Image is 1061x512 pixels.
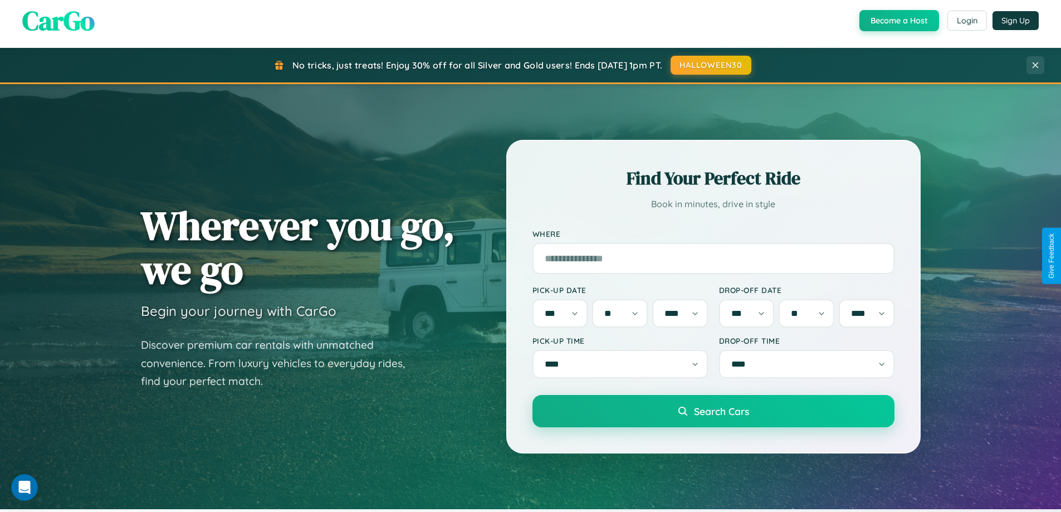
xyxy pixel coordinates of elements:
span: No tricks, just treats! Enjoy 30% off for all Silver and Gold users! Ends [DATE] 1pm PT. [292,60,662,71]
button: Login [947,11,987,31]
span: CarGo [22,2,95,39]
span: Search Cars [694,405,749,417]
label: Where [532,229,894,238]
label: Pick-up Date [532,285,708,295]
h2: Find Your Perfect Ride [532,166,894,191]
label: Pick-up Time [532,336,708,345]
iframe: Intercom live chat [11,474,38,501]
button: Search Cars [532,395,894,427]
button: HALLOWEEN30 [671,56,751,75]
button: Become a Host [859,10,939,31]
p: Book in minutes, drive in style [532,196,894,212]
label: Drop-off Date [719,285,894,295]
h1: Wherever you go, we go [141,203,455,291]
p: Discover premium car rentals with unmatched convenience. From luxury vehicles to everyday rides, ... [141,336,419,391]
label: Drop-off Time [719,336,894,345]
div: Give Feedback [1048,233,1055,279]
button: Sign Up [992,11,1039,30]
h3: Begin your journey with CarGo [141,303,336,319]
